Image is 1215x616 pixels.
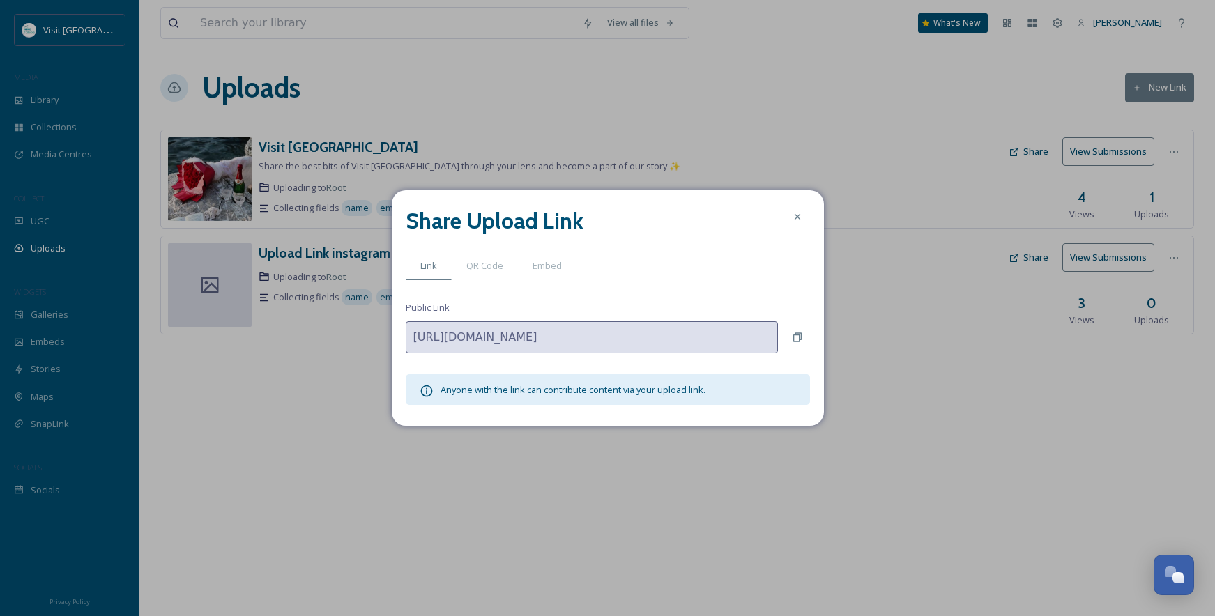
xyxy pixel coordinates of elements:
span: QR Code [466,259,503,272]
span: Embed [533,259,562,272]
span: Anyone with the link can contribute content via your upload link. [441,383,705,396]
button: Open Chat [1154,555,1194,595]
h2: Share Upload Link [406,204,583,238]
span: Link [420,259,437,272]
span: Public Link [406,301,450,314]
